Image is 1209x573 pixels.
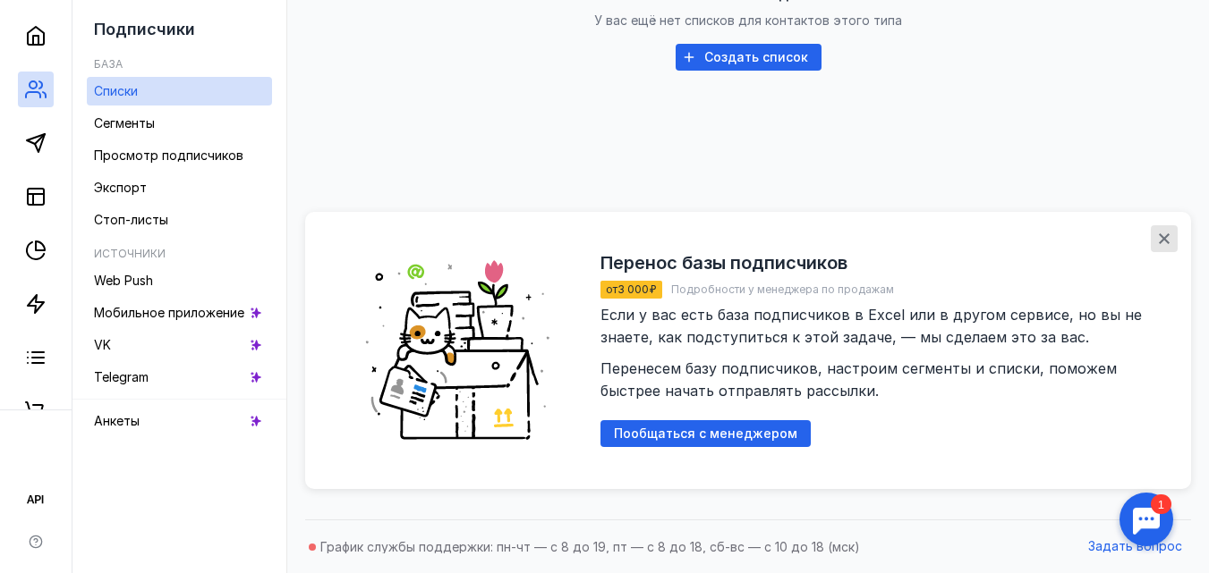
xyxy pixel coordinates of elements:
[87,299,272,327] a: Мобильное приложение
[87,407,272,435] a: Анкеты
[676,44,822,71] button: Создать список
[87,363,272,392] a: Telegram
[87,77,272,105] a: Списки
[1079,534,1191,560] button: Задать вопрос
[614,426,797,442] span: Пообщаться с менеджером
[87,141,272,170] a: Просмотр подписчиков
[87,266,272,295] a: Web Push
[94,180,147,195] span: Экспорт
[1088,539,1182,554] span: Задать вопрос
[594,13,902,28] span: У вас ещё нет списков для контактов этого типа
[606,282,657,296] span: от 3 000 ₽
[87,206,272,234] a: Стоп-листы
[704,50,808,65] span: Создать список
[94,273,153,288] span: Web Push
[94,147,243,163] span: Просмотр подписчиков
[94,413,140,428] span: Анкеты
[94,83,138,98] span: Списки
[320,539,860,554] span: График службы поддержки: пн-чт — с 8 до 19, пт — с 8 до 18, сб-вс — с 10 до 18 (мск)
[94,57,123,71] h5: База
[94,247,166,260] h5: Источники
[94,305,244,320] span: Мобильное приложение
[87,173,272,202] a: Экспорт
[600,306,1164,400] span: Если у вас есть база подписчиков в Excel или в другом сервисе, но вы не знаете, как подступиться ...
[94,115,155,131] span: Сегменты
[600,252,847,274] h2: Перенос базы подписчиков
[87,109,272,138] a: Сегменты
[94,337,111,352] span: VK
[94,369,149,384] span: Telegram
[40,11,61,30] div: 1
[671,282,894,296] span: Подробности у менеджера по продажам
[94,20,195,38] span: Подписчики
[87,331,272,359] a: VK
[94,212,168,227] span: Стоп-листы
[600,420,811,447] button: Пообщаться с менеджером
[350,239,574,462] img: ede9931b45d85a8c5f1be7e1d817e0cd.png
